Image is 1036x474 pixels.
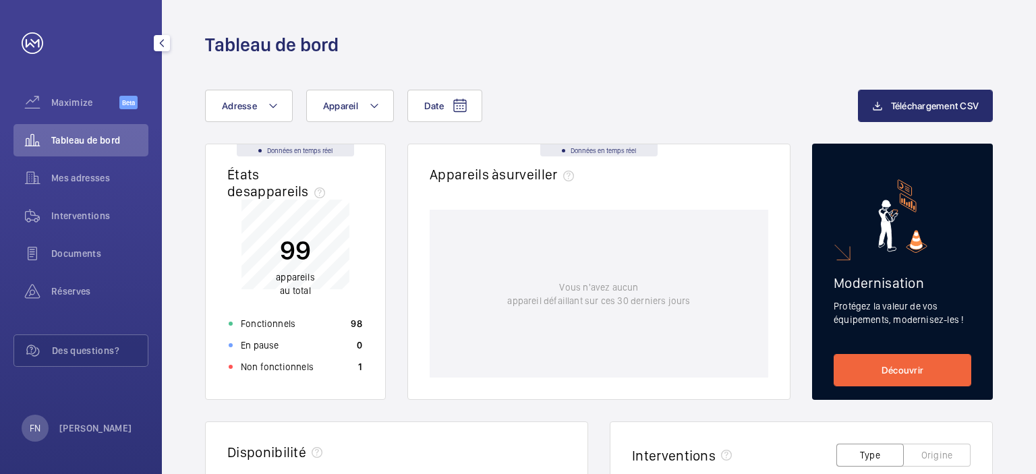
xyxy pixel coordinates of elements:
span: Appareil [323,100,358,111]
span: Mes adresses [51,171,148,185]
div: Données en temps réel [540,144,658,156]
button: Adresse [205,90,293,122]
button: Appareil [306,90,394,122]
button: Type [836,444,904,467]
p: Vous n'avez aucun appareil défaillant sur ces 30 derniers jours [507,280,690,307]
span: Adresse [222,100,257,111]
h2: Interventions [632,447,716,464]
span: Réserves [51,285,148,298]
span: Des questions? [52,344,148,357]
span: Beta [119,96,138,109]
p: 0 [357,338,362,352]
p: [PERSON_NAME] [59,421,132,435]
span: Interventions [51,209,148,223]
span: surveiller [499,166,579,183]
p: Non fonctionnels [241,360,314,374]
h2: Disponibilité [227,444,306,461]
h2: États des [227,166,330,200]
p: Protégez la valeur de vos équipements, modernisez-les ! [834,299,971,326]
span: appareils [250,183,330,200]
p: En pause [241,338,279,352]
h2: Appareils à [430,166,579,183]
h1: Tableau de bord [205,32,339,57]
img: marketing-card.svg [878,179,927,253]
h2: Modernisation [834,274,971,291]
button: Date [407,90,482,122]
p: 98 [351,317,362,330]
span: Documents [51,247,148,260]
button: Origine [903,444,971,467]
p: au total [276,270,315,297]
div: Données en temps réel [237,144,354,156]
span: Maximize [51,96,119,109]
span: Tableau de bord [51,134,148,147]
p: 99 [276,233,315,267]
span: appareils [276,272,315,283]
span: Date [424,100,444,111]
span: Téléchargement CSV [891,100,979,111]
button: Téléchargement CSV [858,90,994,122]
p: Fonctionnels [241,317,295,330]
p: 1 [358,360,362,374]
a: Découvrir [834,354,971,386]
p: FN [30,421,40,435]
